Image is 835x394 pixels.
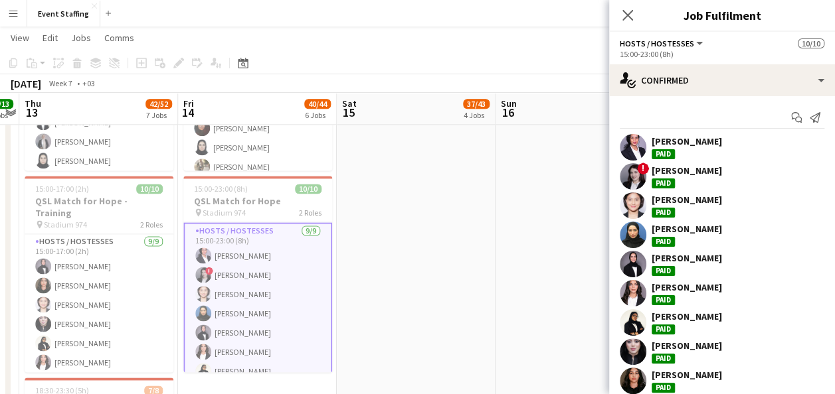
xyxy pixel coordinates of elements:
[652,295,675,305] div: Paid
[652,310,722,322] div: [PERSON_NAME]
[652,135,722,147] div: [PERSON_NAME]
[652,223,722,235] div: [PERSON_NAME]
[652,354,675,363] div: Paid
[652,208,675,218] div: Paid
[183,195,332,207] h3: QSL Match for Hope
[652,237,675,247] div: Paid
[27,1,100,27] button: Event Staffing
[652,178,675,188] div: Paid
[99,29,139,46] a: Comms
[136,184,163,194] span: 10/10
[44,78,77,88] span: Week 7
[183,176,332,372] app-job-card: 15:00-23:00 (8h)10/10QSL Match for Hope Stadium 9742 RolesHosts / Hostesses9/915:00-23:00 (8h)[PE...
[652,324,675,334] div: Paid
[71,32,91,44] span: Jobs
[652,266,675,276] div: Paid
[5,29,35,46] a: View
[145,99,172,109] span: 42/52
[146,110,171,120] div: 7 Jobs
[25,195,173,219] h3: QSL Match for Hope - Training
[652,281,722,293] div: [PERSON_NAME]
[25,176,173,372] app-job-card: 15:00-17:00 (2h)10/10QSL Match for Hope - Training Stadium 9742 RolesHosts / Hostesses9/915:00-17...
[652,340,722,352] div: [PERSON_NAME]
[464,110,489,120] div: 4 Jobs
[652,164,722,176] div: [PERSON_NAME]
[652,369,722,381] div: [PERSON_NAME]
[183,98,194,109] span: Fri
[620,49,824,59] div: 15:00-23:00 (8h)
[499,105,517,120] span: 16
[35,184,89,194] span: 15:00-17:00 (2h)
[181,105,194,120] span: 14
[620,38,705,48] button: Hosts / Hostesses
[501,98,517,109] span: Sun
[205,267,213,275] span: !
[620,38,694,48] span: Hosts / Hostesses
[305,110,330,120] div: 6 Jobs
[23,105,41,120] span: 13
[11,32,29,44] span: View
[44,220,87,230] span: Stadium 974
[652,194,722,206] div: [PERSON_NAME]
[66,29,96,46] a: Jobs
[609,7,835,24] h3: Job Fulfilment
[11,77,41,90] div: [DATE]
[25,98,41,109] span: Thu
[295,184,322,194] span: 10/10
[203,208,246,218] span: Stadium 974
[609,64,835,96] div: Confirmed
[43,32,58,44] span: Edit
[463,99,490,109] span: 37/43
[652,149,675,159] div: Paid
[37,29,63,46] a: Edit
[342,98,357,109] span: Sat
[340,105,357,120] span: 15
[652,252,722,264] div: [PERSON_NAME]
[194,184,248,194] span: 15:00-23:00 (8h)
[798,38,824,48] span: 10/10
[299,208,322,218] span: 2 Roles
[637,163,649,174] span: !
[652,383,675,393] div: Paid
[304,99,331,109] span: 40/44
[104,32,134,44] span: Comms
[140,220,163,230] span: 2 Roles
[82,78,95,88] div: +03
